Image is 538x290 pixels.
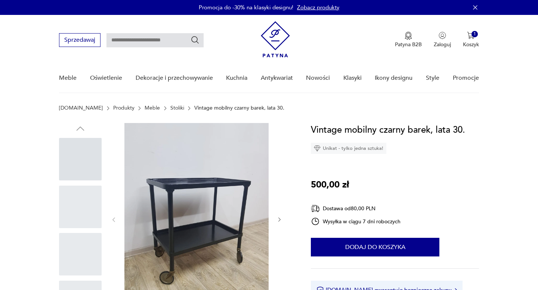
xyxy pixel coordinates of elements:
[434,41,451,48] p: Zaloguj
[59,38,101,43] a: Sprzedawaj
[375,64,412,92] a: Ikony designu
[136,64,213,92] a: Dekoracje i przechowywanie
[311,123,465,137] h1: Vintage mobilny czarny barek, lata 30.
[59,64,77,92] a: Meble
[170,105,184,111] a: Stoliki
[311,238,439,256] button: Dodaj do koszyka
[306,64,330,92] a: Nowości
[194,105,284,111] p: Vintage mobilny czarny barek, lata 30.
[59,33,101,47] button: Sprzedawaj
[113,105,134,111] a: Produkty
[191,35,200,44] button: Szukaj
[297,4,339,11] a: Zobacz produkty
[311,204,320,213] img: Ikona dostawy
[343,64,362,92] a: Klasyki
[426,64,439,92] a: Style
[463,32,479,48] button: 1Koszyk
[226,64,247,92] a: Kuchnia
[59,105,103,111] a: [DOMAIN_NAME]
[405,32,412,40] img: Ikona medalu
[261,21,290,57] img: Patyna - sklep z meblami i dekoracjami vintage
[199,4,293,11] p: Promocja do -30% na klasyki designu!
[467,32,474,39] img: Ikona koszyka
[439,32,446,39] img: Ikonka użytkownika
[145,105,160,111] a: Meble
[453,64,479,92] a: Promocje
[261,64,293,92] a: Antykwariat
[395,32,422,48] a: Ikona medaluPatyna B2B
[311,204,401,213] div: Dostawa od 80,00 PLN
[395,32,422,48] button: Patyna B2B
[471,31,478,37] div: 1
[314,145,321,152] img: Ikona diamentu
[463,41,479,48] p: Koszyk
[434,32,451,48] button: Zaloguj
[395,41,422,48] p: Patyna B2B
[311,217,401,226] div: Wysyłka w ciągu 7 dni roboczych
[90,64,122,92] a: Oświetlenie
[311,143,386,154] div: Unikat - tylko jedna sztuka!
[311,178,349,192] p: 500,00 zł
